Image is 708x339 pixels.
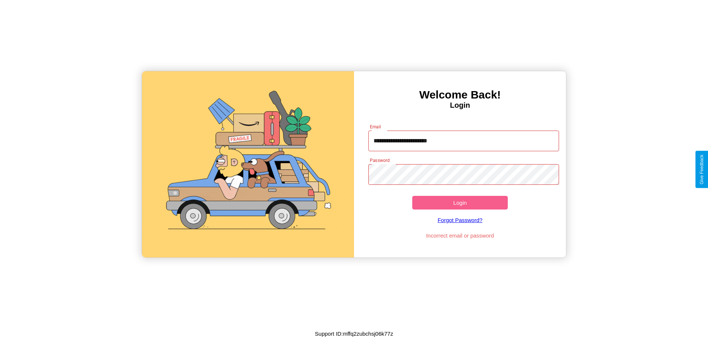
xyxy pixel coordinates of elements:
[412,196,508,210] button: Login
[370,124,381,130] label: Email
[699,155,704,184] div: Give Feedback
[142,71,354,257] img: gif
[354,89,566,101] h3: Welcome Back!
[315,329,393,339] p: Support ID: mffq2zubchsj06k77z
[370,157,389,163] label: Password
[365,210,556,231] a: Forgot Password?
[365,231,556,241] p: Incorrect email or password
[354,101,566,110] h4: Login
